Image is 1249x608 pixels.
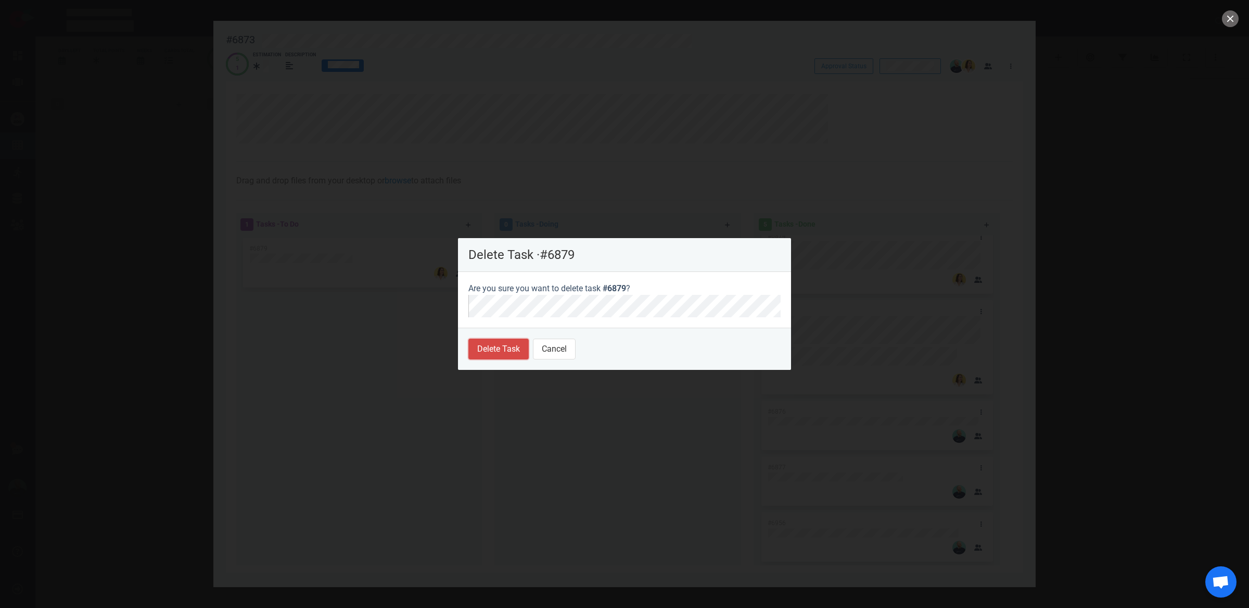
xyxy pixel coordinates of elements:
div: Ouvrir le chat [1205,566,1237,598]
button: close [1222,10,1239,27]
span: #6879 [603,283,626,293]
button: Delete Task [468,339,529,359]
button: Cancel [533,339,576,359]
p: Delete Task · #6879 [468,249,781,261]
section: Are you sure you want to delete task ? [458,272,791,328]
